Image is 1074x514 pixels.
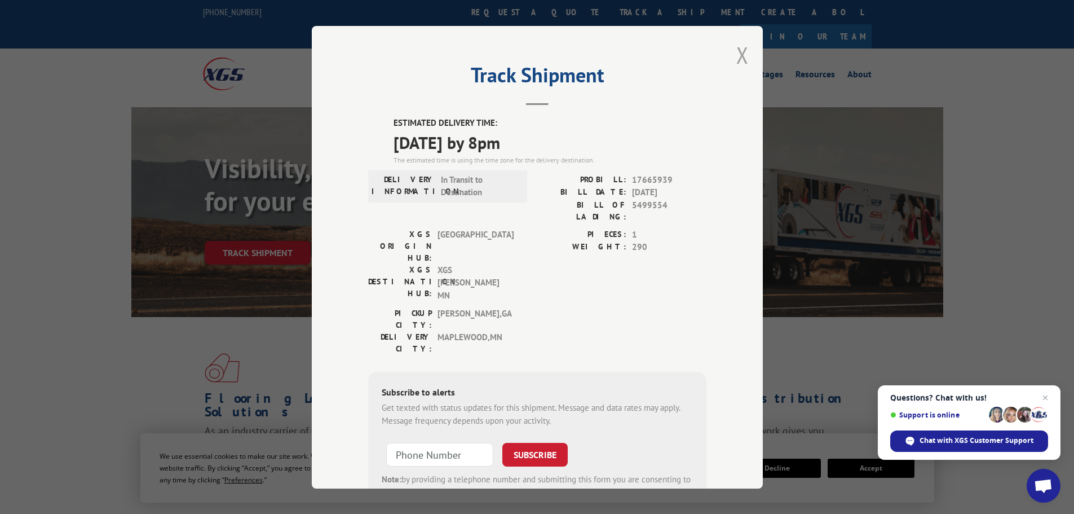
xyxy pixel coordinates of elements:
strong: Note: [382,474,401,485]
input: Phone Number [386,443,493,467]
label: BILL OF LADING: [537,199,626,222]
button: Close modal [736,40,749,70]
span: Questions? Chat with us! [890,393,1048,402]
span: [DATE] [632,186,706,199]
span: [DATE] by 8pm [394,129,706,155]
label: XGS ORIGIN HUB: [368,228,432,263]
label: ESTIMATED DELIVERY TIME: [394,117,706,130]
div: The estimated time is using the time zone for the delivery destination. [394,155,706,165]
label: DELIVERY CITY: [368,331,432,355]
label: DELIVERY INFORMATION: [372,173,435,199]
span: [PERSON_NAME] , GA [437,307,514,331]
span: Chat with XGS Customer Support [920,436,1033,446]
label: BILL DATE: [537,186,626,199]
button: SUBSCRIBE [502,443,568,467]
label: PROBILL: [537,173,626,186]
span: XGS [PERSON_NAME] MN [437,263,514,302]
div: Chat with XGS Customer Support [890,430,1048,452]
div: by providing a telephone number and submitting this form you are consenting to be contacted by SM... [382,473,693,512]
span: MAPLEWOOD , MN [437,331,514,355]
div: Subscribe to alerts [382,385,693,402]
span: 290 [632,241,706,254]
div: Open chat [1027,469,1060,503]
span: 1 [632,228,706,241]
div: Get texted with status updates for this shipment. Message and data rates may apply. Message frequ... [382,402,693,427]
span: 5499554 [632,199,706,222]
span: [GEOGRAPHIC_DATA] [437,228,514,263]
h2: Track Shipment [368,67,706,89]
label: PIECES: [537,228,626,241]
span: In Transit to Destination [441,173,517,199]
label: PICKUP CITY: [368,307,432,331]
span: Support is online [890,411,985,419]
label: XGS DESTINATION HUB: [368,263,432,302]
span: Close chat [1038,391,1052,405]
span: 17665939 [632,173,706,186]
label: WEIGHT: [537,241,626,254]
